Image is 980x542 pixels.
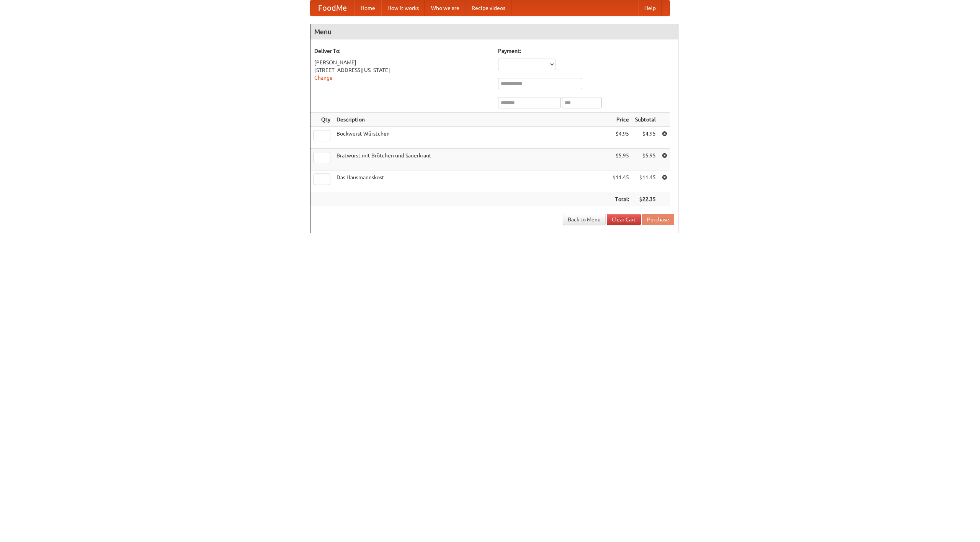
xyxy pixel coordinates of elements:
[632,149,659,170] td: $5.95
[607,214,641,225] a: Clear Cart
[354,0,381,16] a: Home
[632,113,659,127] th: Subtotal
[609,113,632,127] th: Price
[609,127,632,149] td: $4.95
[310,113,333,127] th: Qty
[333,127,609,149] td: Bockwurst Würstchen
[632,170,659,192] td: $11.45
[609,149,632,170] td: $5.95
[498,47,674,55] h5: Payment:
[425,0,465,16] a: Who we are
[632,192,659,206] th: $22.35
[314,66,490,74] div: [STREET_ADDRESS][US_STATE]
[632,127,659,149] td: $4.95
[314,47,490,55] h5: Deliver To:
[638,0,662,16] a: Help
[333,113,609,127] th: Description
[333,170,609,192] td: Das Hausmannskost
[314,75,333,81] a: Change
[642,214,674,225] button: Purchase
[465,0,511,16] a: Recipe videos
[609,192,632,206] th: Total:
[310,24,678,39] h4: Menu
[563,214,606,225] a: Back to Menu
[381,0,425,16] a: How it works
[310,0,354,16] a: FoodMe
[333,149,609,170] td: Bratwurst mit Brötchen und Sauerkraut
[609,170,632,192] td: $11.45
[314,59,490,66] div: [PERSON_NAME]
